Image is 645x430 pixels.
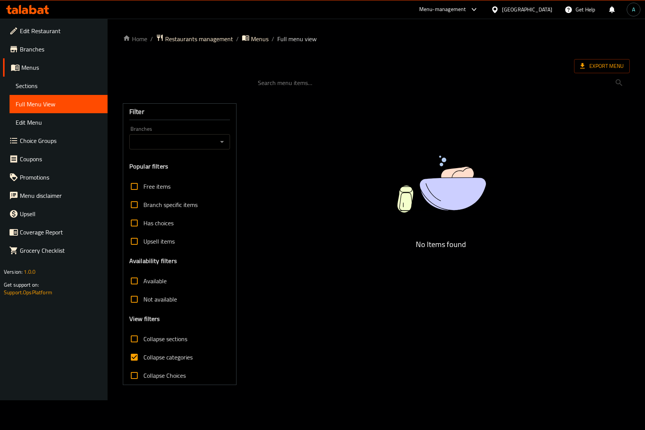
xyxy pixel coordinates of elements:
[4,280,39,290] span: Get support on:
[20,136,101,145] span: Choice Groups
[123,34,147,43] a: Home
[10,95,108,113] a: Full Menu View
[143,276,167,286] span: Available
[4,267,23,277] span: Version:
[346,238,536,250] h5: No Items found
[632,5,635,14] span: A
[10,77,108,95] a: Sections
[129,314,160,323] h3: View filters
[3,150,108,168] a: Coupons
[252,73,630,93] input: search
[10,113,108,132] a: Edit Menu
[20,154,101,164] span: Coupons
[251,34,269,43] span: Menus
[502,5,552,14] div: [GEOGRAPHIC_DATA]
[156,34,233,44] a: Restaurants management
[346,135,536,236] img: dish.svg
[272,34,274,43] li: /
[3,58,108,77] a: Menus
[3,241,108,260] a: Grocery Checklist
[16,99,101,109] span: Full Menu View
[580,61,624,71] span: Export Menu
[143,334,187,343] span: Collapse sections
[3,205,108,223] a: Upsell
[3,168,108,186] a: Promotions
[143,295,177,304] span: Not available
[217,136,227,147] button: Open
[277,34,317,43] span: Full menu view
[3,132,108,150] a: Choice Groups
[129,162,230,171] h3: Popular filters
[143,237,175,246] span: Upsell items
[419,5,466,14] div: Menu-management
[20,209,101,218] span: Upsell
[20,45,101,54] span: Branches
[143,182,170,191] span: Free items
[574,59,630,73] span: Export Menu
[143,353,193,362] span: Collapse categories
[3,186,108,205] a: Menu disclaimer
[3,223,108,241] a: Coverage Report
[236,34,239,43] li: /
[16,118,101,127] span: Edit Menu
[129,257,177,265] h3: Availability filters
[4,287,52,297] a: Support.OpsPlatform
[24,267,35,277] span: 1.0.0
[3,40,108,58] a: Branches
[165,34,233,43] span: Restaurants management
[143,218,174,228] span: Has choices
[20,228,101,237] span: Coverage Report
[143,371,186,380] span: Collapse Choices
[20,191,101,200] span: Menu disclaimer
[20,173,101,182] span: Promotions
[150,34,153,43] li: /
[16,81,101,90] span: Sections
[20,246,101,255] span: Grocery Checklist
[143,200,198,209] span: Branch specific items
[21,63,101,72] span: Menus
[20,26,101,35] span: Edit Restaurant
[129,104,230,120] div: Filter
[242,34,269,44] a: Menus
[3,22,108,40] a: Edit Restaurant
[123,34,630,44] nav: breadcrumb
